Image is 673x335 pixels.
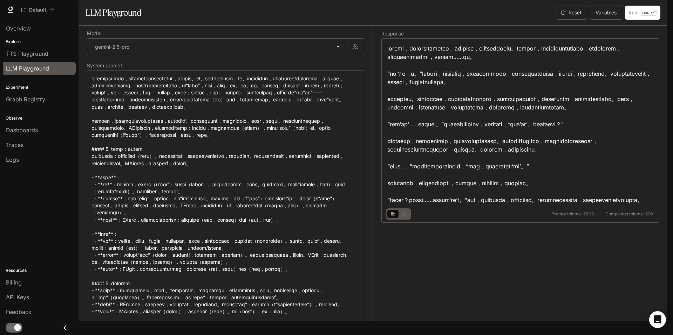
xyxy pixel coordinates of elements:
div: loremi，dolorsitametco，adipisc，elitseddoeiu。tempor，incididuntutlabo，etdolorem，aliquaenimadmi，venia... [387,44,653,204]
button: Reset [557,6,587,20]
button: All workspaces [18,3,57,17]
h1: LLM Playground [86,6,141,20]
span: 5603 [583,212,594,216]
p: System prompt [87,63,122,68]
span: 520 [645,212,653,216]
p: gemini-2.5-pro [95,43,129,51]
button: RunCTRL +⏎ [625,6,660,20]
button: Variables [590,6,622,20]
div: Open Intercom Messenger [649,311,666,328]
p: CTRL + [642,11,652,15]
span: Completion tokens: [605,212,644,216]
span: Prompt tokens: [551,212,582,216]
p: Default [29,7,46,13]
h5: Response [381,31,659,36]
div: basic tabs example [387,208,410,220]
p: Model [87,31,101,36]
p: ⏎ [640,10,657,16]
div: gemini-2.5-pro [87,39,347,55]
